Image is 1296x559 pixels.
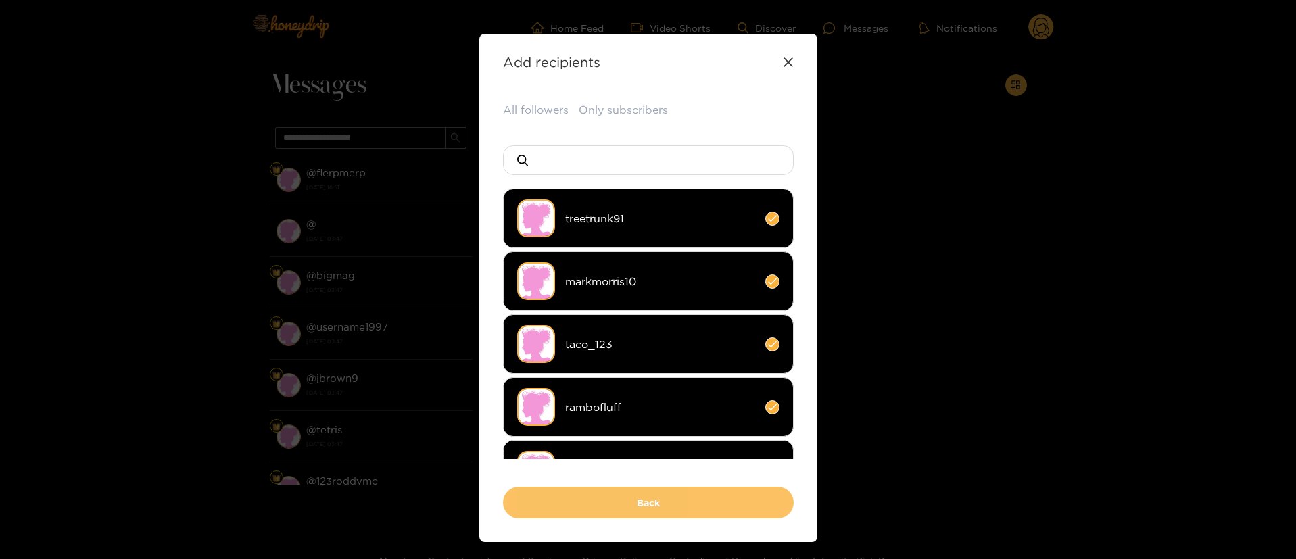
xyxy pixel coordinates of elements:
[565,211,755,226] span: treetrunk91
[517,451,555,489] img: no-avatar.png
[565,337,755,352] span: taco_123
[503,487,794,518] button: Back
[503,102,569,118] button: All followers
[565,274,755,289] span: markmorris10
[503,54,600,70] strong: Add recipients
[517,262,555,300] img: no-avatar.png
[565,399,755,415] span: rambofluff
[517,325,555,363] img: no-avatar.png
[517,388,555,426] img: no-avatar.png
[517,199,555,237] img: no-avatar.png
[579,102,668,118] button: Only subscribers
